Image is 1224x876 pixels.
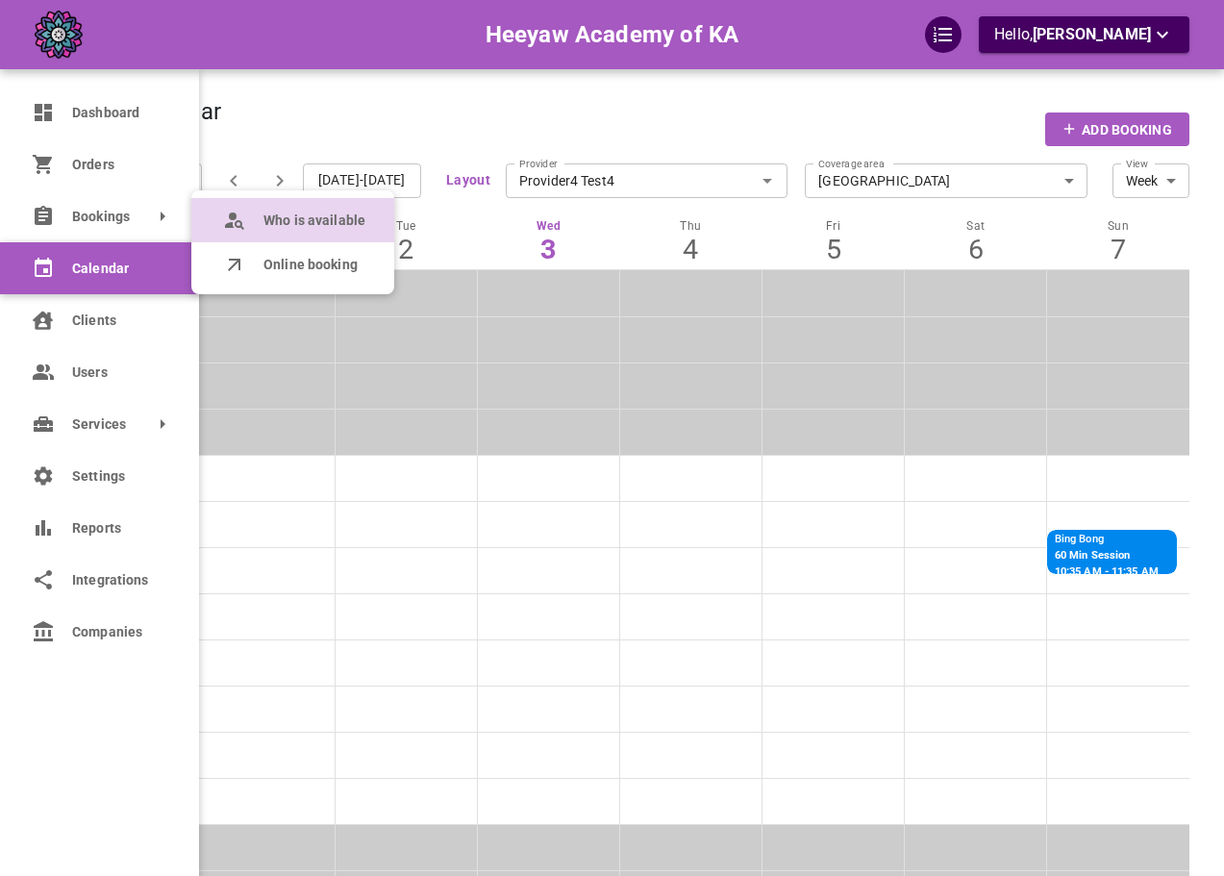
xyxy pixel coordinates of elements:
[1112,171,1189,190] div: Week
[72,466,170,487] span: Settings
[303,163,421,198] button: [DATE]-[DATE]
[905,233,1047,266] div: 6
[762,233,905,266] div: 5
[1047,219,1189,233] p: Sun
[805,171,1087,190] div: [GEOGRAPHIC_DATA]
[72,311,170,331] span: Clients
[1126,149,1148,171] label: View
[905,219,1047,233] p: Sat
[263,255,365,275] span: Online booking
[191,198,394,242] div: Who is available
[1082,120,1171,140] p: Add Booking
[72,622,170,642] span: Companies
[477,233,619,266] div: 3
[1047,233,1189,266] div: 7
[191,242,394,287] div: Online booking
[72,103,170,123] span: Dashboard
[446,168,490,192] button: Layout
[486,16,739,53] h6: Heeyaw Academy of KA
[994,23,1174,47] p: Hello,
[619,219,762,233] p: Thu
[979,16,1189,53] button: Hello,[PERSON_NAME]
[519,149,558,171] label: Provider
[619,233,762,266] div: 4
[818,149,885,171] label: Coverage area
[925,16,962,53] div: QuickStart Guide
[72,155,170,175] span: Orders
[1033,25,1151,43] span: [PERSON_NAME]
[754,167,781,194] button: Open
[263,211,365,231] span: Who is available
[72,363,170,383] span: Users
[72,259,170,279] span: Calendar
[477,219,619,233] p: Wed
[335,233,477,266] div: 2
[762,219,905,233] p: Fri
[1045,113,1189,146] button: Add Booking
[335,219,477,233] p: Tue
[35,11,83,59] img: company-logo
[72,570,170,590] span: Integrations
[72,518,170,538] span: Reports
